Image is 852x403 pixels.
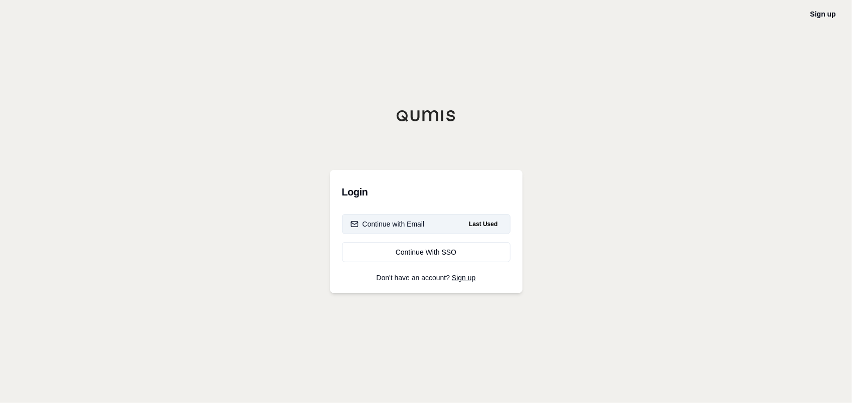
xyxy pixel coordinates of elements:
[465,218,501,230] span: Last Used
[452,274,475,282] a: Sign up
[396,110,456,122] img: Qumis
[351,247,502,257] div: Continue With SSO
[342,214,510,234] button: Continue with EmailLast Used
[810,10,836,18] a: Sign up
[342,182,510,202] h3: Login
[342,274,510,281] p: Don't have an account?
[342,242,510,262] a: Continue With SSO
[351,219,425,229] div: Continue with Email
